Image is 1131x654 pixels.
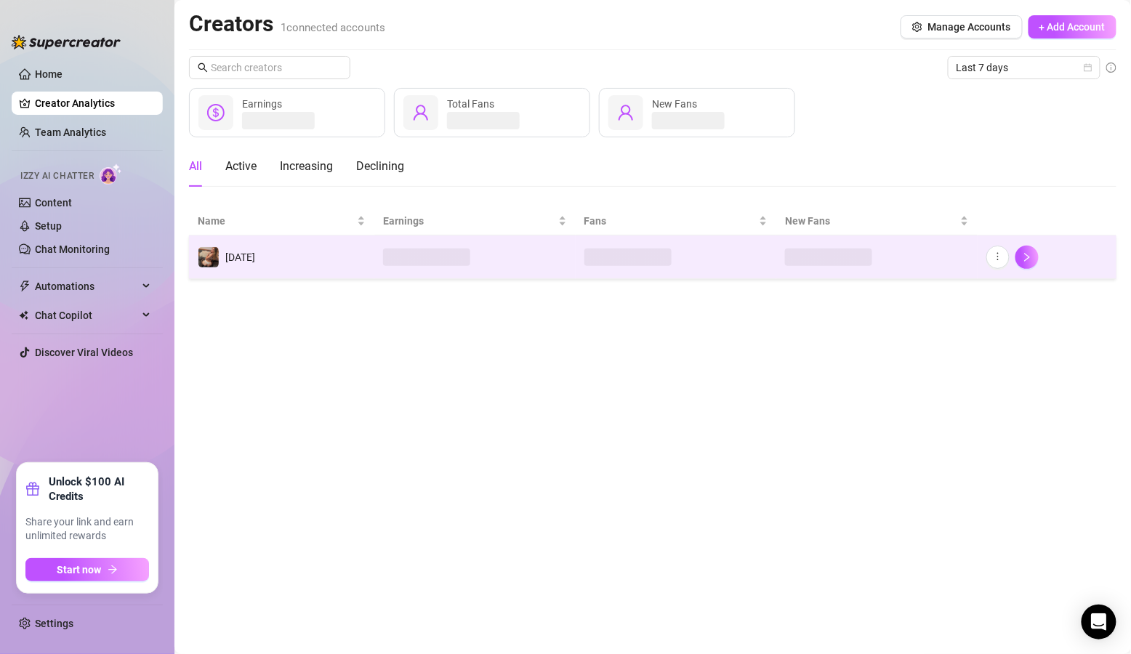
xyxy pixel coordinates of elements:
span: + Add Account [1039,21,1106,33]
img: logo-BBDzfeDw.svg [12,35,121,49]
span: more [993,251,1003,262]
strong: Unlock $100 AI Credits [49,475,149,504]
span: Earnings [242,98,282,110]
button: + Add Account [1029,15,1116,39]
span: 1 connected accounts [281,21,385,34]
span: Fans [584,213,756,229]
button: Start nowarrow-right [25,558,149,581]
th: New Fans [776,207,977,235]
button: right [1015,246,1039,269]
span: Automations [35,275,138,298]
span: user [617,104,635,121]
a: Chat Monitoring [35,243,110,255]
span: search [198,62,208,73]
img: AI Chatter [100,163,122,185]
span: calendar [1084,63,1092,72]
span: Share your link and earn unlimited rewards [25,515,149,544]
span: Start now [57,564,102,576]
span: Manage Accounts [928,21,1011,33]
span: New Fans [785,213,957,229]
img: Chat Copilot [19,310,28,320]
span: Chat Copilot [35,304,138,327]
span: setting [912,22,922,32]
button: Manage Accounts [901,15,1023,39]
span: gift [25,482,40,496]
a: Setup [35,220,62,232]
span: [DATE] [225,251,255,263]
span: dollar-circle [207,104,225,121]
span: right [1022,252,1032,262]
a: Settings [35,618,73,629]
img: karma [198,247,219,267]
span: Earnings [383,213,555,229]
a: Discover Viral Videos [35,347,133,358]
th: Earnings [374,207,575,235]
th: Fans [576,207,776,235]
span: arrow-right [108,565,118,575]
div: All [189,158,202,175]
h2: Creators [189,10,385,38]
a: Content [35,197,72,209]
a: Home [35,68,63,80]
span: info-circle [1106,62,1116,73]
a: Creator Analytics [35,92,151,115]
div: Open Intercom Messenger [1082,605,1116,639]
span: Name [198,213,354,229]
input: Search creators [211,60,330,76]
span: thunderbolt [19,280,31,292]
span: Last 7 days [957,57,1092,78]
span: Total Fans [447,98,494,110]
div: Declining [356,158,404,175]
div: Active [225,158,257,175]
span: New Fans [652,98,697,110]
th: Name [189,207,374,235]
div: Increasing [280,158,333,175]
span: Izzy AI Chatter [20,169,94,183]
span: user [412,104,430,121]
a: Team Analytics [35,126,106,138]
